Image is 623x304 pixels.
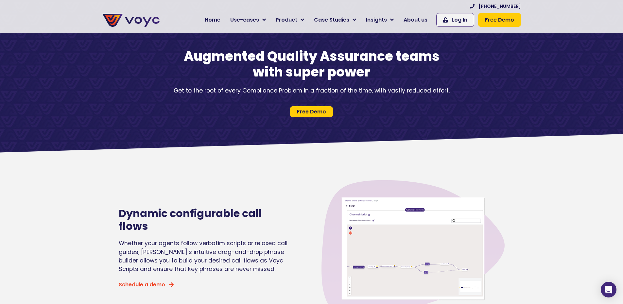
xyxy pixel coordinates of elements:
[164,86,459,95] p: Get to the root of every Compliance Problem in a fraction of the time, with vastly reduced effort.
[230,16,259,24] span: Use-cases
[205,16,220,24] span: Home
[119,207,292,232] h2: Dynamic configurable call flows
[404,16,427,24] span: About us
[399,13,432,26] a: About us
[478,13,521,27] a: Free Demo
[297,109,326,114] span: Free Demo
[200,13,225,26] a: Home
[452,16,467,24] span: Log In
[102,14,160,27] img: voyc-full-logo
[290,106,333,117] a: Free Demo
[478,3,521,10] span: [PHONE_NUMBER]
[119,239,292,274] p: Whether your agents follow verbatim scripts or relaxed call guides, [PERSON_NAME]’s intuitive dra...
[309,13,361,26] a: Case Studies
[361,13,399,26] a: Insights
[271,13,309,26] a: Product
[276,16,297,24] span: Product
[225,13,271,26] a: Use-cases
[485,16,514,24] span: Free Demo
[436,13,474,27] a: Log In
[601,282,616,297] div: Open Intercom Messenger
[119,282,165,287] span: Schedule a demo
[470,3,521,10] a: [PHONE_NUMBER]
[181,48,442,80] h1: Augmented Quality Assurance teams with super power
[366,16,387,24] span: Insights
[314,16,349,24] span: Case Studies
[119,282,174,287] a: Schedule a demo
